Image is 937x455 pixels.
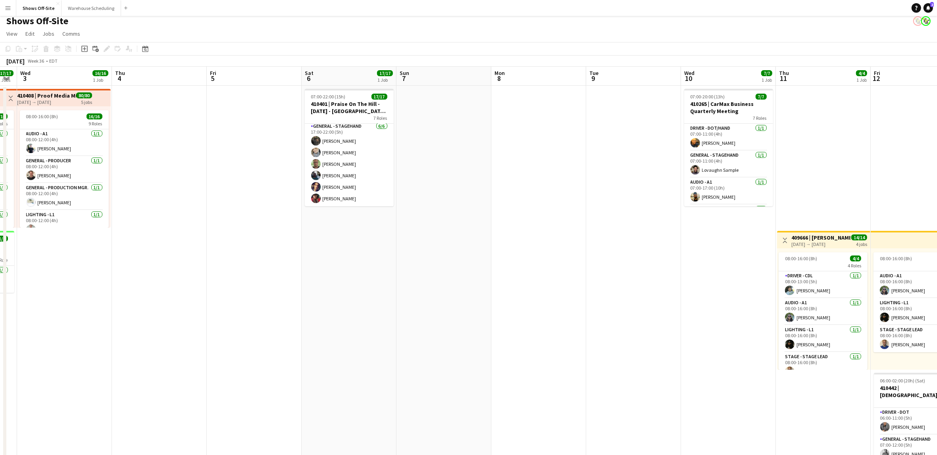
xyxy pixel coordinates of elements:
span: Comms [62,30,80,37]
app-user-avatar: Labor Coordinator [913,16,923,26]
button: Warehouse Scheduling [62,0,121,16]
span: View [6,30,17,37]
div: [DATE] [6,57,25,65]
app-user-avatar: Labor Coordinator [921,16,931,26]
button: Shows Off-Site [16,0,62,16]
a: Jobs [39,29,58,39]
a: Comms [59,29,83,39]
span: Jobs [42,30,54,37]
h1: Shows Off-Site [6,15,68,27]
span: Week 36 [26,58,46,64]
span: Edit [25,30,35,37]
a: View [3,29,21,39]
div: EDT [49,58,58,64]
a: 2 [924,3,933,13]
a: Edit [22,29,38,39]
span: 2 [930,2,934,7]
